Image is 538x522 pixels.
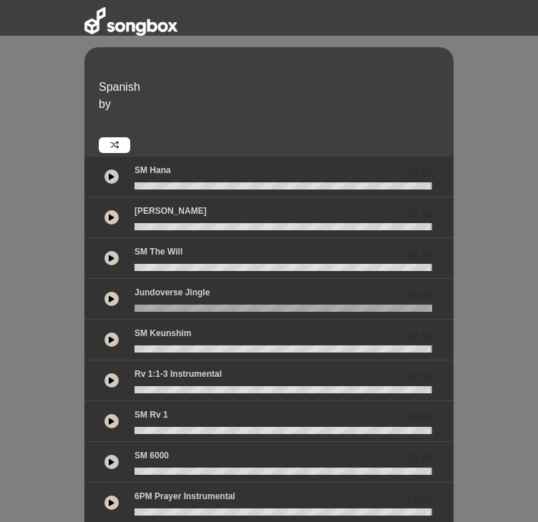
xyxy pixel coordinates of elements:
p: SM Keunshim [134,327,191,340]
span: 02:40 [407,451,432,466]
p: SM 6000 [134,449,169,462]
p: 6PM Prayer Instrumental [134,490,235,503]
img: songbox-logo-white.png [84,7,177,36]
p: Spanish [99,79,450,96]
span: 04:09 [407,410,432,425]
span: 00:00 [407,288,432,303]
span: 02:02 [407,370,432,385]
span: 01:55 [407,492,432,507]
p: [PERSON_NAME] [134,205,207,217]
p: Rv 1:1-3 Instrumental [134,368,222,380]
span: 03:10 [407,247,432,262]
span: by [99,98,111,110]
span: 02:14 [407,329,432,344]
span: 03:27 [407,166,432,181]
p: Jundoverse Jingle [134,286,210,299]
p: SM Rv 1 [134,408,168,421]
p: SM Hana [134,164,171,177]
p: SM The Will [134,245,182,258]
span: 02:48 [407,207,432,222]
